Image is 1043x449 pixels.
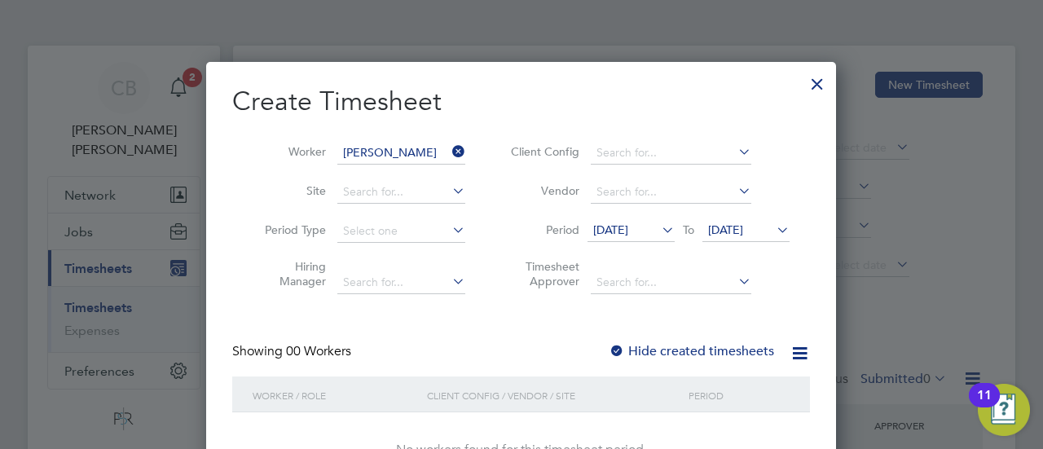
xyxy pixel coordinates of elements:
label: Client Config [506,144,579,159]
input: Search for... [337,142,465,165]
h2: Create Timesheet [232,85,810,119]
label: Worker [253,144,326,159]
input: Search for... [337,181,465,204]
input: Search for... [337,271,465,294]
div: Showing [232,343,354,360]
span: 00 Workers [286,343,351,359]
div: Client Config / Vendor / Site [423,376,684,414]
input: Search for... [591,142,751,165]
label: Vendor [506,183,579,198]
label: Hide created timesheets [609,343,774,359]
label: Period Type [253,222,326,237]
input: Search for... [591,271,751,294]
div: Period [684,376,794,414]
span: [DATE] [593,222,628,237]
label: Period [506,222,579,237]
span: To [678,219,699,240]
label: Timesheet Approver [506,259,579,288]
label: Site [253,183,326,198]
input: Search for... [591,181,751,204]
span: [DATE] [708,222,743,237]
div: 11 [977,395,992,416]
div: Worker / Role [249,376,423,414]
label: Hiring Manager [253,259,326,288]
button: Open Resource Center, 11 new notifications [978,384,1030,436]
input: Select one [337,220,465,243]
